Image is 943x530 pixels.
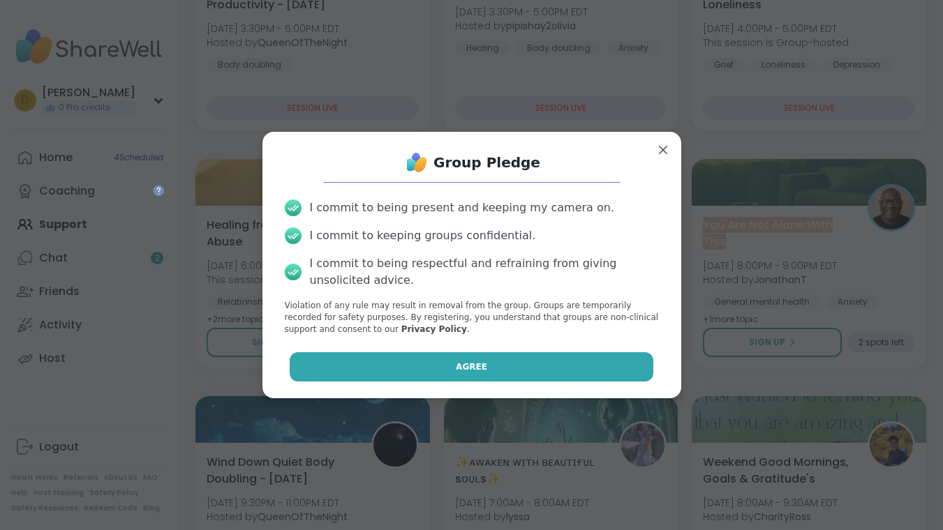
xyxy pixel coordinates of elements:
[310,255,659,289] div: I commit to being respectful and refraining from giving unsolicited advice.
[456,361,487,373] span: Agree
[285,300,659,335] p: Violation of any rule may result in removal from the group. Groups are temporarily recorded for s...
[401,324,467,334] a: Privacy Policy
[153,185,164,196] iframe: Spotlight
[310,199,614,216] div: I commit to being present and keeping my camera on.
[433,153,540,172] h1: Group Pledge
[290,352,653,381] button: Agree
[310,227,536,244] div: I commit to keeping groups confidential.
[403,149,431,176] img: ShareWell Logo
